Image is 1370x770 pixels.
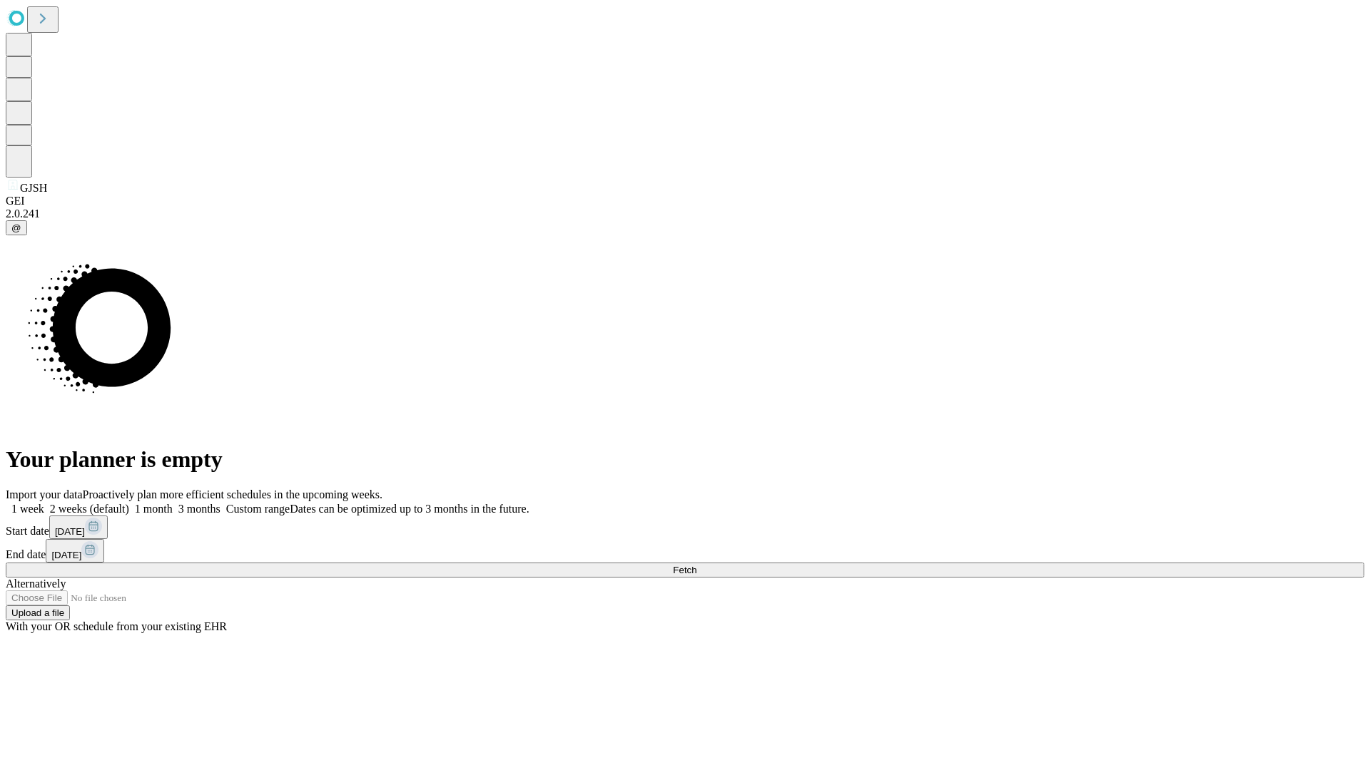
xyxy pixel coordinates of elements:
span: Custom range [226,503,290,515]
button: Fetch [6,563,1364,577]
span: With your OR schedule from your existing EHR [6,620,227,632]
span: 1 week [11,503,44,515]
span: 2 weeks (default) [50,503,129,515]
span: @ [11,222,21,233]
div: 2.0.241 [6,207,1364,220]
button: [DATE] [46,539,104,563]
span: [DATE] [55,526,85,537]
button: @ [6,220,27,235]
div: Start date [6,515,1364,539]
span: Alternatively [6,577,66,590]
span: 1 month [135,503,173,515]
div: GEI [6,195,1364,207]
span: GJSH [20,182,47,194]
span: Proactively plan more efficient schedules in the upcoming weeks. [83,488,382,500]
div: End date [6,539,1364,563]
span: 3 months [178,503,220,515]
span: [DATE] [51,550,81,560]
button: Upload a file [6,605,70,620]
span: Fetch [673,565,696,575]
span: Dates can be optimized up to 3 months in the future. [290,503,529,515]
button: [DATE] [49,515,108,539]
span: Import your data [6,488,83,500]
h1: Your planner is empty [6,446,1364,473]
